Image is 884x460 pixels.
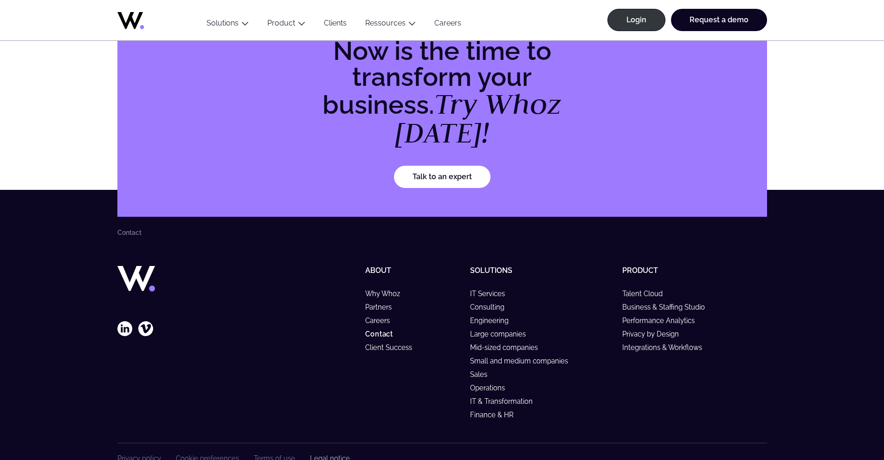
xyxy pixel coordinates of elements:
[622,330,687,338] a: Privacy by Design
[365,290,408,298] a: Why Whoz
[395,85,561,151] em: Try Whoz [DATE]!
[622,343,710,351] a: Integrations & Workflows
[315,19,356,31] a: Clients
[197,19,258,31] button: Solutions
[470,303,513,311] a: Consulting
[267,19,295,27] a: Product
[470,384,513,392] a: Operations
[622,303,713,311] a: Business & Staffing Studio
[470,317,517,324] a: Engineering
[258,19,315,31] button: Product
[365,266,462,275] h5: About
[365,317,398,324] a: Careers
[823,399,871,447] iframe: Chatbot
[607,9,665,31] a: Login
[365,330,401,338] a: Contact
[470,357,576,365] a: Small and medium companies
[365,303,400,311] a: Partners
[470,290,513,298] a: IT Services
[356,19,425,31] button: Ressources
[470,266,615,275] h5: Solutions
[622,266,658,275] a: Product
[470,397,541,405] a: IT & Transformation
[117,229,142,236] li: Contact
[117,229,767,236] nav: Breadcrumbs
[470,411,522,419] a: Finance & HR
[622,317,703,324] a: Performance Analytics
[283,38,602,147] p: Now is the time to transform your business.
[622,290,671,298] a: Talent Cloud
[365,343,420,351] a: Client Success
[425,19,471,31] a: Careers
[470,343,546,351] a: Mid-sized companies
[470,370,496,378] a: Sales
[365,19,406,27] a: Ressources
[394,166,490,188] a: Talk to an expert
[671,9,767,31] a: Request a demo
[470,330,534,338] a: Large companies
